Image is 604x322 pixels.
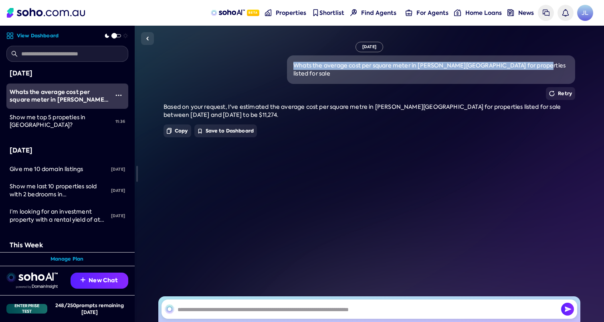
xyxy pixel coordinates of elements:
[247,10,259,16] span: Beta
[6,178,108,203] a: Show me last 10 properties sold with 2 bedrooms in [GEOGRAPHIC_DATA] [GEOGRAPHIC_DATA]
[293,62,569,77] div: Whats the average cost per square meter in [PERSON_NAME][GEOGRAPHIC_DATA] for properties listed f...
[6,109,112,134] a: Show me top 5 propeties in [GEOGRAPHIC_DATA]?
[165,304,174,314] img: SohoAI logo black
[406,9,412,16] img: for-agents-nav icon
[465,9,502,17] span: Home Loans
[10,208,104,239] span: I’m looking for an investment property with a rental yield of at least 4% or higher in [GEOGRAPHI...
[356,42,383,52] div: [DATE]
[350,9,357,16] img: Find agents icon
[143,34,152,43] img: Sidebar toggle icon
[312,9,319,16] img: shortlist-nav icon
[71,273,128,289] button: New Chat
[7,8,85,18] img: Soho Logo
[518,9,534,17] span: News
[10,183,108,198] div: Show me last 10 properties sold with 2 bedrooms in Sydney NSW
[10,240,125,251] div: This Week
[10,165,83,173] span: Give me 10 domain listings
[10,208,108,224] div: I’m looking for an investment property with a rental yield of at least 4% or higher in paddington
[108,207,128,225] div: [DATE]
[10,145,125,156] div: [DATE]
[16,285,58,289] img: Data provided by Domain Insight
[319,9,344,17] span: Shortlist
[112,113,128,130] div: 11:36
[81,277,85,282] img: Recommendation icon
[577,5,593,21] span: JL
[10,88,108,120] span: Whats the average cost per square meter in [PERSON_NAME][GEOGRAPHIC_DATA] for properties listed f...
[10,68,125,79] div: [DATE]
[51,302,128,316] div: 248 / 250 prompts remaining [DATE]
[10,183,97,214] span: Show me last 10 properties sold with 2 bedrooms in [GEOGRAPHIC_DATA] [GEOGRAPHIC_DATA]
[194,124,257,137] button: Save to Dashboard
[108,161,128,178] div: [DATE]
[562,9,569,16] img: bell icon
[6,203,108,228] a: I’m looking for an investment property with a rental yield of at least 4% or higher in [GEOGRAPHI...
[6,161,108,178] a: Give me 10 domain listings
[549,91,555,96] img: Retry icon
[265,9,272,16] img: properties-nav icon
[538,5,554,21] a: Messages
[6,304,47,314] div: Enterprise Test
[361,9,396,17] span: Find Agents
[561,303,574,316] button: Send
[543,9,549,16] img: messages icon
[507,9,514,16] img: news-nav icon
[6,273,58,282] img: sohoai logo
[276,9,306,17] span: Properties
[577,5,593,21] a: Avatar of Jonathan Lui
[558,5,574,21] a: Notifications
[51,256,84,263] a: Manage Plan
[416,9,448,17] span: For Agents
[10,114,85,129] span: Show me top 5 propeties in [GEOGRAPHIC_DATA]?
[10,88,109,104] div: Whats the average cost per square meter in byron bay for properties listed for sale
[10,114,112,129] div: Show me top 5 propeties in sydney?
[115,92,122,98] img: More icon
[546,87,575,100] button: Retry
[211,10,245,16] img: sohoAI logo
[108,182,128,200] div: [DATE]
[164,124,191,137] button: Copy
[561,303,574,316] img: Send icon
[454,9,461,16] img: for-agents-nav icon
[10,165,108,173] div: Give me 10 domain listings
[164,103,561,118] span: Based on your request, I've estimated the average cost per square metre in [PERSON_NAME][GEOGRAPH...
[167,128,172,134] img: Copy icon
[6,32,59,39] a: View Dashboard
[6,84,109,109] a: Whats the average cost per square meter in [PERSON_NAME][GEOGRAPHIC_DATA] for properties listed f...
